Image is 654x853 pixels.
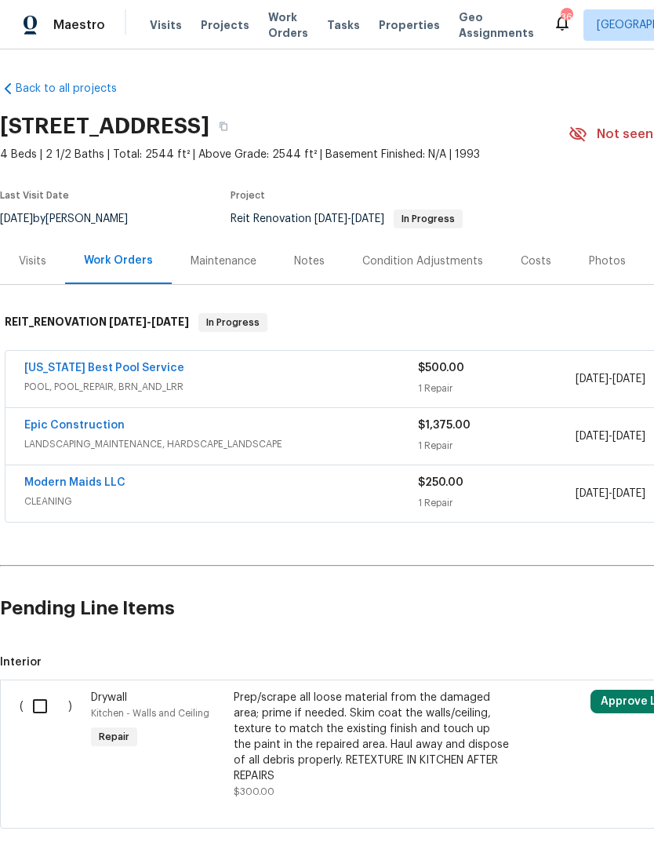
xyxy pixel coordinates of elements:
[15,685,86,804] div: ( )
[576,428,645,444] span: -
[268,9,308,41] span: Work Orders
[589,253,626,269] div: Photos
[521,253,551,269] div: Costs
[395,214,461,224] span: In Progress
[294,253,325,269] div: Notes
[24,477,125,488] a: Modern Maids LLC
[612,488,645,499] span: [DATE]
[576,374,609,385] span: [DATE]
[234,787,274,796] span: $300.00
[418,381,576,396] div: 1 Repair
[84,253,153,268] div: Work Orders
[191,253,256,269] div: Maintenance
[327,20,360,31] span: Tasks
[91,709,209,718] span: Kitchen - Walls and Ceiling
[24,420,125,431] a: Epic Construction
[91,692,127,703] span: Drywall
[418,438,576,454] div: 1 Repair
[209,112,238,140] button: Copy Address
[234,690,510,784] div: Prep/scrape all loose material from the damaged area; prime if needed. Skim coat the walls/ceilin...
[576,488,609,499] span: [DATE]
[53,17,105,33] span: Maestro
[379,17,440,33] span: Properties
[200,315,266,330] span: In Progress
[576,371,645,387] span: -
[314,213,384,224] span: -
[418,420,471,431] span: $1,375.00
[351,213,384,224] span: [DATE]
[459,9,534,41] span: Geo Assignments
[314,213,347,224] span: [DATE]
[576,431,609,442] span: [DATE]
[231,191,265,200] span: Project
[151,316,189,327] span: [DATE]
[201,17,249,33] span: Projects
[362,253,483,269] div: Condition Adjustments
[612,374,645,385] span: [DATE]
[93,729,136,745] span: Repair
[576,486,645,501] span: -
[418,477,463,488] span: $250.00
[109,316,147,327] span: [DATE]
[109,316,189,327] span: -
[418,495,576,511] div: 1 Repair
[24,436,418,452] span: LANDSCAPING_MAINTENANCE, HARDSCAPE_LANDSCAPE
[24,363,184,374] a: [US_STATE] Best Pool Service
[150,17,182,33] span: Visits
[418,363,464,374] span: $500.00
[19,253,46,269] div: Visits
[231,213,463,224] span: Reit Renovation
[5,313,189,332] h6: REIT_RENOVATION
[612,431,645,442] span: [DATE]
[24,379,418,395] span: POOL, POOL_REPAIR, BRN_AND_LRR
[24,494,418,509] span: CLEANING
[561,9,572,25] div: 36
